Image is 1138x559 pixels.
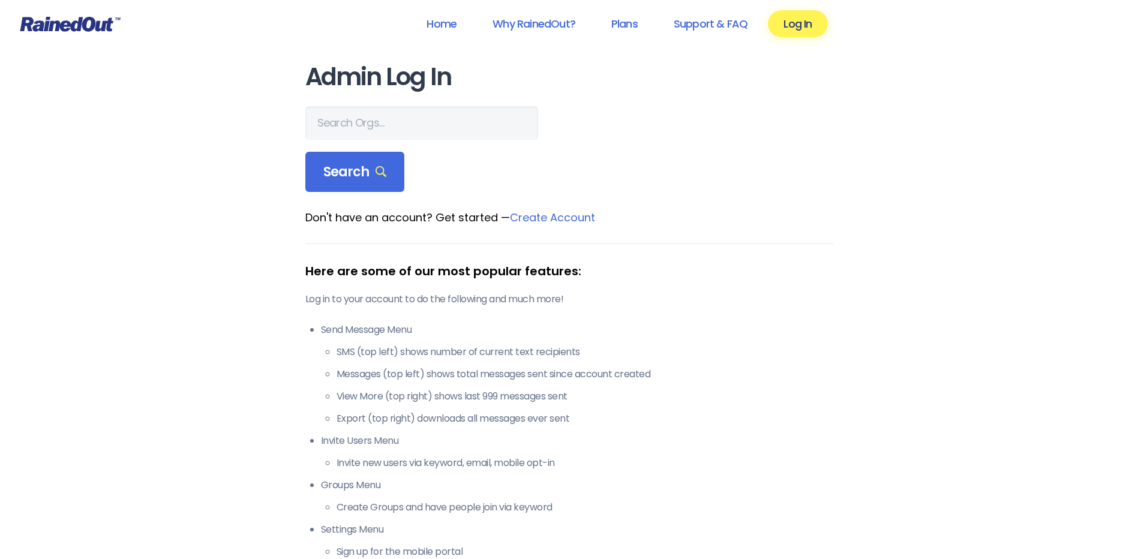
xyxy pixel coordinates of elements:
li: Groups Menu [321,478,833,515]
a: Why RainedOut? [477,10,591,37]
a: Support & FAQ [658,10,763,37]
li: Create Groups and have people join via keyword [337,500,833,515]
div: Search [305,152,405,193]
li: Messages (top left) shows total messages sent since account created [337,367,833,381]
a: Log In [768,10,827,37]
li: Send Message Menu [321,323,833,426]
input: Search Orgs… [305,106,538,140]
p: Log in to your account to do the following and much more! [305,292,833,306]
h1: Admin Log In [305,64,833,91]
li: Invite Users Menu [321,434,833,470]
a: Plans [596,10,653,37]
li: SMS (top left) shows number of current text recipients [337,345,833,359]
span: Search [323,164,387,181]
div: Here are some of our most popular features: [305,262,833,280]
li: Invite new users via keyword, email, mobile opt-in [337,456,833,470]
a: Create Account [510,210,595,225]
li: View More (top right) shows last 999 messages sent [337,389,833,404]
li: Sign up for the mobile portal [337,545,833,559]
a: Home [411,10,472,37]
li: Export (top right) downloads all messages ever sent [337,411,833,426]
